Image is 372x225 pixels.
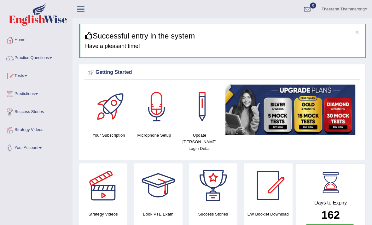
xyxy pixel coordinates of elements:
h4: Days to Expiry [303,200,359,206]
h4: Book PTE Exam [134,211,182,217]
a: Predictions [0,85,72,101]
h4: Your Subscription [89,132,128,139]
a: Home [0,31,72,47]
h4: Microphone Setup [135,132,174,139]
span: 0 [310,3,316,9]
h4: Have a pleasant time! [85,43,361,50]
h4: Success Stories [189,211,237,217]
button: × [355,29,359,35]
a: Practice Questions [0,49,72,65]
h4: Strategy Videos [79,211,127,217]
h4: Update [PERSON_NAME] Login Detail [180,132,219,152]
img: small5.jpg [225,85,355,135]
a: Strategy Videos [0,121,72,137]
div: Getting Started [86,68,358,77]
a: Your Account [0,139,72,155]
b: 162 [322,209,340,221]
h3: Successful entry in the system [85,32,361,40]
h4: EW Booklet Download [244,211,292,217]
a: Tests [0,67,72,83]
a: Success Stories [0,103,72,119]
